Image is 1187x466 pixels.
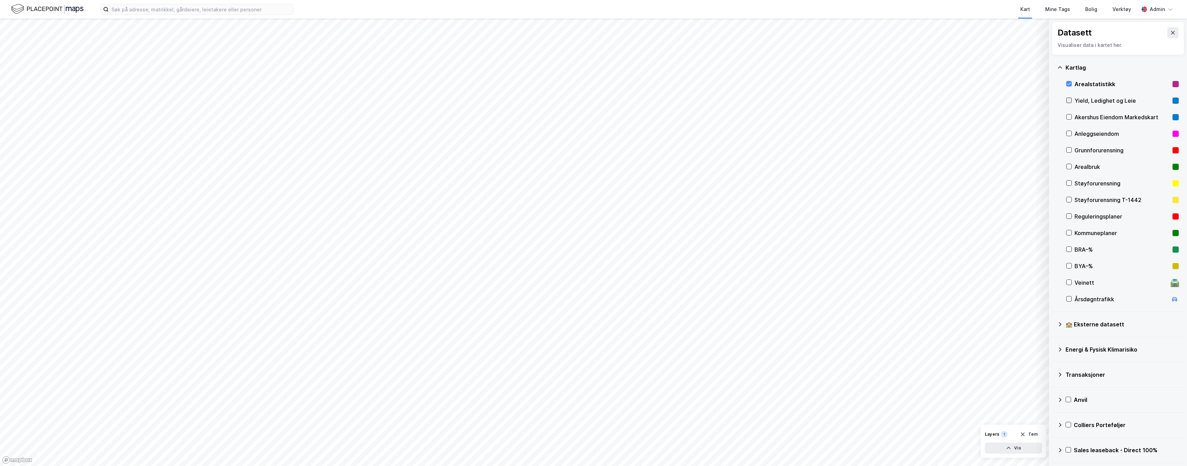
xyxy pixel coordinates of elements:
[1075,80,1170,88] div: Arealstatistikk
[1112,5,1131,13] div: Verktøy
[1066,320,1179,328] div: 🏫 Eksterne datasett
[985,443,1042,454] button: Vis
[1020,5,1030,13] div: Kart
[109,4,293,14] input: Søk på adresse, matrikkel, gårdeiere, leietakere eller personer
[1001,431,1008,438] div: 1
[985,432,999,437] div: Layers
[1074,396,1179,404] div: Anvil
[1075,229,1170,237] div: Kommuneplaner
[1066,371,1179,379] div: Transaksjoner
[1075,163,1170,171] div: Arealbruk
[2,456,32,464] a: Mapbox homepage
[1075,212,1170,221] div: Reguleringsplaner
[11,3,84,15] img: logo.f888ab2527a4732fd821a326f86c7f29.svg
[1066,63,1179,72] div: Kartlag
[1074,421,1179,429] div: Colliers Porteføljer
[1058,41,1178,49] div: Visualiser data i kartet her.
[1152,433,1187,466] iframe: Chat Widget
[1075,262,1170,270] div: BYA–%
[1075,278,1168,287] div: Veinett
[1170,278,1179,287] div: 🛣️
[1075,97,1170,105] div: Yield, Ledighet og Leie
[1066,345,1179,354] div: Energi & Fysisk Klimarisiko
[1074,446,1179,454] div: Sales leaseback - Direct 100%
[1058,27,1092,38] div: Datasett
[1075,179,1170,188] div: Støyforurensning
[1075,245,1170,254] div: BRA–%
[1075,196,1170,204] div: Støyforurensning T-1442
[1150,5,1165,13] div: Admin
[1045,5,1070,13] div: Mine Tags
[1085,5,1097,13] div: Bolig
[1016,429,1042,440] button: Tøm
[1075,146,1170,154] div: Grunnforurensning
[1075,130,1170,138] div: Anleggseiendom
[1075,113,1170,121] div: Akershus Eiendom Markedskart
[1075,295,1168,303] div: Årsdøgntrafikk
